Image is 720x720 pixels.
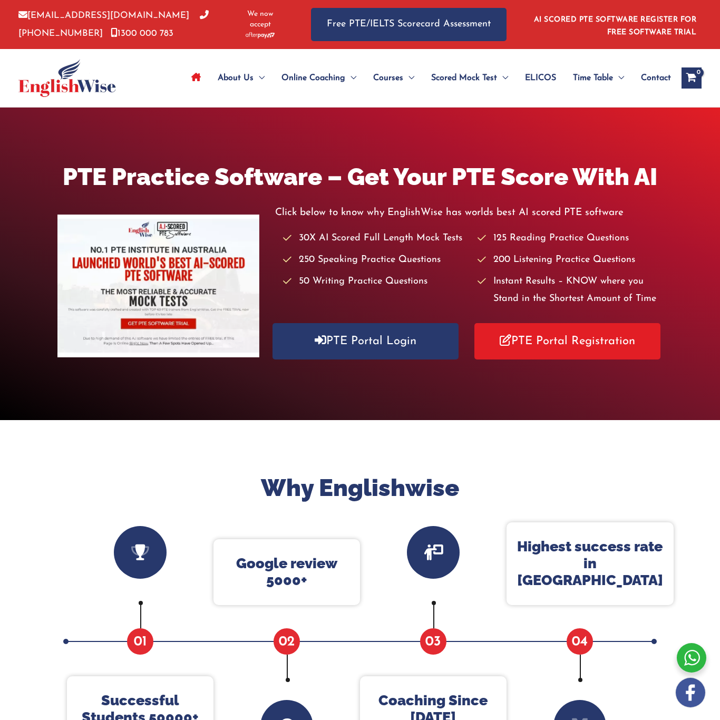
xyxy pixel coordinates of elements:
[57,160,662,193] h1: PTE Practice Software – Get Your PTE Score With AI
[682,67,702,89] a: View Shopping Cart, empty
[641,60,671,96] span: Contact
[18,11,209,37] a: [PHONE_NUMBER]
[633,60,671,96] a: Contact
[478,273,662,308] li: Instant Results – KNOW where you Stand in the Shortest Amount of Time
[57,215,259,357] img: pte-institute-main
[254,60,265,96] span: Menu Toggle
[273,60,365,96] a: Online CoachingMenu Toggle
[573,60,613,96] span: Time Table
[431,60,497,96] span: Scored Mock Test
[275,204,663,221] p: Click below to know why EnglishWise has worlds best AI scored PTE software
[283,273,468,290] li: 50 Writing Practice Questions
[525,60,556,96] span: ELICOS
[517,538,663,589] p: Highest success rate in [GEOGRAPHIC_DATA]
[676,678,705,707] img: white-facebook.png
[365,60,423,96] a: CoursesMenu Toggle
[273,323,459,359] a: PTE Portal Login
[517,60,565,96] a: ELICOS
[528,7,702,42] aside: Header Widget 1
[567,628,593,655] span: 04
[236,9,285,30] span: We now accept
[111,29,173,38] a: 1300 000 783
[281,60,345,96] span: Online Coaching
[534,16,697,36] a: AI SCORED PTE SOFTWARE REGISTER FOR FREE SOFTWARE TRIAL
[283,230,468,247] li: 30X AI Scored Full Length Mock Tests
[209,60,273,96] a: About UsMenu Toggle
[18,59,116,97] img: cropped-ew-logo
[283,251,468,269] li: 250 Speaking Practice Questions
[127,628,153,655] span: 01
[345,60,356,96] span: Menu Toggle
[183,60,671,96] nav: Site Navigation: Main Menu
[224,555,349,589] p: Google review 5000+
[478,251,662,269] li: 200 Listening Practice Questions
[423,60,517,96] a: Scored Mock TestMenu Toggle
[311,8,507,41] a: Free PTE/IELTS Scorecard Assessment
[373,60,403,96] span: Courses
[403,60,414,96] span: Menu Toggle
[44,473,676,504] h2: Why Englishwise
[497,60,508,96] span: Menu Toggle
[274,628,300,655] span: 02
[613,60,624,96] span: Menu Toggle
[565,60,633,96] a: Time TableMenu Toggle
[420,628,446,655] span: 03
[478,230,662,247] li: 125 Reading Practice Questions
[246,32,275,38] img: Afterpay-Logo
[218,60,254,96] span: About Us
[18,11,189,20] a: [EMAIL_ADDRESS][DOMAIN_NAME]
[474,323,660,359] a: PTE Portal Registration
